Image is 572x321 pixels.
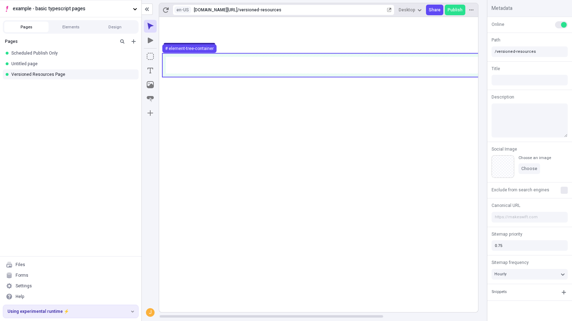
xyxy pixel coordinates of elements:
[13,5,130,13] span: example - basic typescript pages
[16,272,28,278] div: Forms
[7,309,130,314] span: Using experimental runtime ⚡️
[162,44,217,53] button: # element-tree-container
[5,39,115,44] div: Pages
[176,7,189,13] span: en-US
[4,22,49,32] button: Pages
[144,92,157,105] button: Button
[129,37,138,46] button: Add new
[518,163,540,174] button: Choose
[237,7,239,13] div: /
[492,289,507,295] div: Snippets
[147,309,154,316] div: J
[492,212,568,223] input: https://makeswift.com
[492,37,500,43] span: Path
[445,5,465,15] button: Publish
[11,50,133,56] div: Scheduled Publish Only
[11,72,133,77] div: Versioned Resources Page
[16,294,24,299] div: Help
[494,271,506,277] span: Hourly
[426,5,443,15] button: Share
[492,66,500,72] span: Title
[165,46,214,51] div: # element-tree-container
[492,259,529,266] span: Sitemap frequency
[93,22,137,32] button: Design
[492,146,517,152] span: Social Image
[49,22,93,32] button: Elements
[16,262,25,267] div: Files
[492,231,522,237] span: Sitemap priority
[492,94,514,100] span: Description
[144,78,157,91] button: Image
[239,7,386,13] div: versioned-resources
[518,155,551,160] div: Choose an image
[396,5,425,15] button: Desktop
[521,166,537,171] span: Choose
[11,61,133,67] div: Untitled page
[3,305,138,318] button: Using experimental runtime ⚡️
[429,7,441,13] span: Share
[174,6,191,13] button: Open locale picker
[399,7,415,13] span: Desktop
[448,7,462,13] span: Publish
[492,269,568,280] button: Hourly
[144,64,157,77] button: Text
[194,7,237,13] div: [URL][DOMAIN_NAME]
[16,283,32,289] div: Settings
[144,50,157,63] button: Box
[492,21,504,28] span: Online
[492,202,520,209] span: Canonical URL
[492,187,549,193] span: Exclude from search engines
